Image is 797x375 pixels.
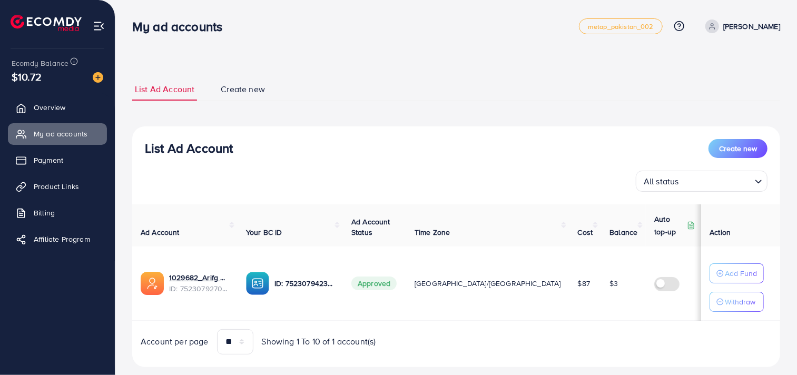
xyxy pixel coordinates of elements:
span: List Ad Account [135,83,194,95]
div: <span class='underline'>1029682_Arifg Mart_1751603491465</span></br>7523079270294405128 [169,272,229,294]
span: Affiliate Program [34,234,90,244]
span: metap_pakistan_002 [588,23,654,30]
div: Search for option [636,171,768,192]
span: Overview [34,102,65,113]
p: Withdraw [725,295,755,308]
h3: List Ad Account [145,141,233,156]
span: Approved [351,277,397,290]
span: $3 [609,278,618,289]
a: Payment [8,150,107,171]
button: Create new [709,139,768,158]
span: Action [710,227,731,238]
a: Product Links [8,176,107,197]
img: image [93,72,103,83]
span: Payment [34,155,63,165]
span: Create new [221,83,265,95]
button: Withdraw [710,292,764,312]
span: Product Links [34,181,79,192]
img: menu [93,20,105,32]
span: Ad Account Status [351,216,390,238]
input: Search for option [682,172,751,189]
span: All status [642,174,681,189]
span: Ecomdy Balance [12,58,68,68]
a: 1029682_Arifg Mart_1751603491465 [169,272,229,283]
p: Auto top-up [654,213,685,238]
iframe: Chat [752,328,789,367]
span: My ad accounts [34,129,87,139]
button: Add Fund [710,263,764,283]
a: [PERSON_NAME] [701,19,780,33]
p: [PERSON_NAME] [723,20,780,33]
span: Showing 1 To 10 of 1 account(s) [262,335,376,348]
a: Overview [8,97,107,118]
img: logo [11,15,82,31]
span: Cost [578,227,593,238]
span: Ad Account [141,227,180,238]
span: Billing [34,208,55,218]
span: Create new [719,143,757,154]
span: $10.72 [10,63,44,91]
span: Your BC ID [246,227,282,238]
p: Add Fund [725,267,757,280]
img: ic-ads-acc.e4c84228.svg [141,272,164,295]
img: ic-ba-acc.ded83a64.svg [246,272,269,295]
span: Account per page [141,335,209,348]
span: $87 [578,278,590,289]
a: Billing [8,202,107,223]
p: ID: 7523079423877332993 [274,277,334,290]
h3: My ad accounts [132,19,231,34]
a: My ad accounts [8,123,107,144]
span: Balance [609,227,637,238]
span: [GEOGRAPHIC_DATA]/[GEOGRAPHIC_DATA] [415,278,561,289]
a: metap_pakistan_002 [579,18,663,34]
span: Time Zone [415,227,450,238]
a: Affiliate Program [8,229,107,250]
span: ID: 7523079270294405128 [169,283,229,294]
